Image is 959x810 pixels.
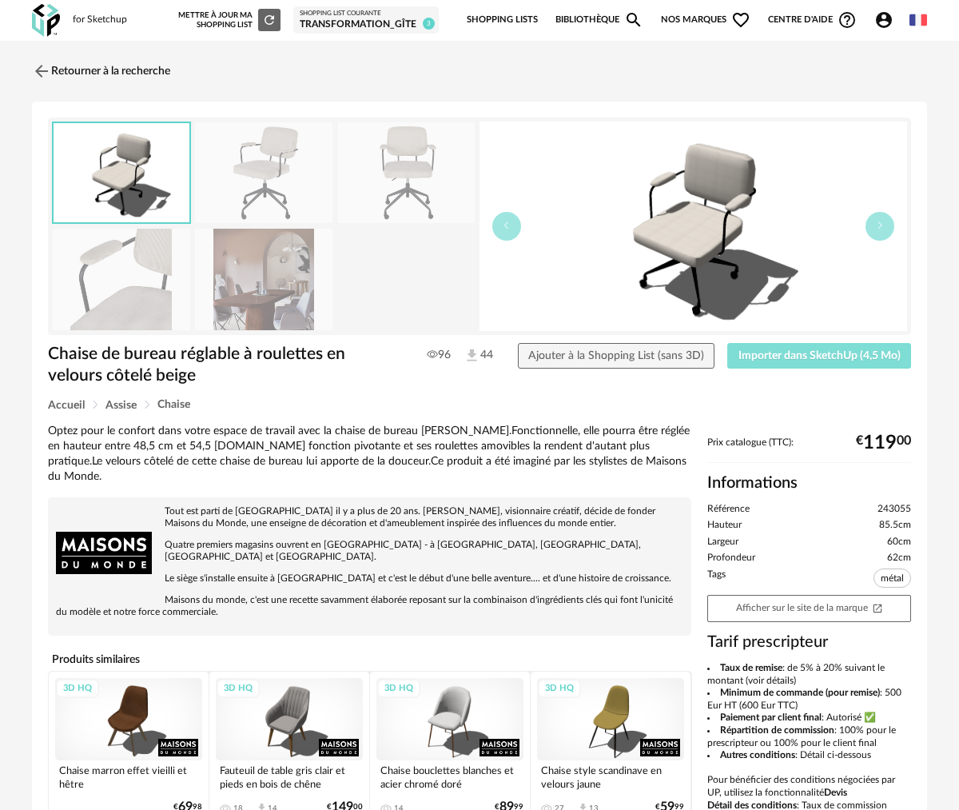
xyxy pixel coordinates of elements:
span: Importer dans SketchUp (4,5 Mo) [738,350,901,361]
span: Account Circle icon [874,10,893,30]
span: 96 [427,348,451,362]
b: Taux de remise [720,663,782,672]
a: Shopping Lists [467,3,538,37]
h1: Chaise de bureau réglable à roulettes en velours côtelé beige [48,343,398,387]
li: : Autorisé ✅ [707,712,911,724]
span: 44 [464,347,490,364]
p: Maisons du monde, c'est une recette savamment élaborée reposant sur la combinaison d'ingrédients ... [56,594,683,618]
span: Heart Outline icon [731,10,750,30]
div: Chaise style scandinave en velours jaune [537,760,684,792]
img: thumbnail.png [479,122,907,331]
div: 3D HQ [377,679,420,699]
img: chaise-de-bureau-reglable-a-roulettes-en-velours-cotele-beige-1000-6-7-243055_1.jpg [195,122,332,224]
div: Chaise marron effet vieilli et hêtre [55,760,202,792]
a: Shopping List courante transformation_gîte 3 [300,10,432,30]
h2: Informations [707,473,911,493]
div: Prix catalogue (TTC): [707,437,911,463]
span: Assise [105,400,137,411]
span: 119 [863,437,897,449]
span: Accueil [48,400,85,411]
li: : 100% pour le prescripteur ou 100% pour le client final [707,724,911,749]
img: OXP [32,4,60,37]
a: Retourner à la recherche [32,54,170,89]
div: 3D HQ [56,679,99,699]
img: brand logo [56,505,152,601]
div: Shopping List courante [300,10,432,18]
div: 3D HQ [538,679,581,699]
button: Ajouter à la Shopping List (sans 3D) [518,343,715,369]
span: Référence [707,503,750,516]
li: : de 5% à 20% suivant le montant (voir détails) [707,662,911,687]
span: 85.5cm [879,519,911,532]
span: Open In New icon [872,602,883,612]
h3: Tarif prescripteur [707,632,911,652]
img: Téléchargements [464,347,480,364]
a: Afficher sur le site de la marqueOpen In New icon [707,595,911,622]
span: 60cm [887,536,911,549]
span: métal [873,569,911,588]
span: 62cm [887,552,911,565]
div: € 00 [856,437,911,449]
a: BibliothèqueMagnify icon [555,3,643,37]
div: 3D HQ [217,679,260,699]
li: : 500 Eur HT (600 Eur TTC) [707,687,911,712]
b: Répartition de commission [720,725,834,735]
b: Minimum de commande (pour remise) [720,688,880,697]
span: Chaise [157,399,190,410]
li: : Détail ci-dessous [707,749,911,762]
b: Autres conditions [720,750,795,760]
span: Tags [707,569,726,591]
div: for Sketchup [73,14,127,26]
div: transformation_gîte [300,18,432,31]
img: chaise-de-bureau-reglable-a-roulettes-en-velours-cotele-beige-1000-6-7-243055_9.jpg [195,229,332,330]
div: Breadcrumb [48,399,911,411]
span: Refresh icon [262,16,277,24]
b: Devis [824,788,847,797]
div: Fauteuil de table gris clair et pieds en bois de chêne [216,760,363,792]
span: Magnify icon [624,10,643,30]
p: Quatre premiers magasins ouvrent en [GEOGRAPHIC_DATA] - à [GEOGRAPHIC_DATA], [GEOGRAPHIC_DATA], [... [56,539,683,563]
img: svg+xml;base64,PHN2ZyB3aWR0aD0iMjQiIGhlaWdodD0iMjQiIHZpZXdCb3g9IjAgMCAyNCAyNCIgZmlsbD0ibm9uZSIgeG... [32,62,51,81]
div: Chaise bouclettes blanches et acier chromé doré [376,760,523,792]
b: Paiement par client final [720,712,822,722]
img: fr [909,11,927,29]
img: chaise-de-bureau-reglable-a-roulettes-en-velours-cotele-beige-1000-6-7-243055_3.jpg [53,229,190,330]
span: Hauteur [707,519,742,532]
img: thumbnail.png [54,123,189,223]
img: chaise-de-bureau-reglable-a-roulettes-en-velours-cotele-beige-1000-6-7-243055_2.jpg [338,122,476,224]
button: Importer dans SketchUp (4,5 Mo) [727,343,911,369]
span: Help Circle Outline icon [838,10,857,30]
span: Nos marques [661,3,750,37]
div: Optez pour le confort dans votre espace de travail avec la chaise de bureau [PERSON_NAME].Fonctio... [48,424,691,485]
span: Ajouter à la Shopping List (sans 3D) [528,350,704,361]
span: Profondeur [707,552,755,565]
span: 3 [423,18,435,30]
div: Mettre à jour ma Shopping List [178,9,281,31]
span: Account Circle icon [874,10,901,30]
span: 243055 [877,503,911,516]
p: Tout est parti de [GEOGRAPHIC_DATA] il y a plus de 20 ans. [PERSON_NAME], visionnaire créatif, dé... [56,505,683,529]
h4: Produits similaires [48,648,691,671]
span: Centre d'aideHelp Circle Outline icon [768,10,857,30]
b: Détail des conditions [707,800,797,810]
p: Le siège s'installe ensuite à [GEOGRAPHIC_DATA] et c'est le début d'une belle aventure.... et d'u... [56,573,683,585]
span: Largeur [707,536,738,549]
